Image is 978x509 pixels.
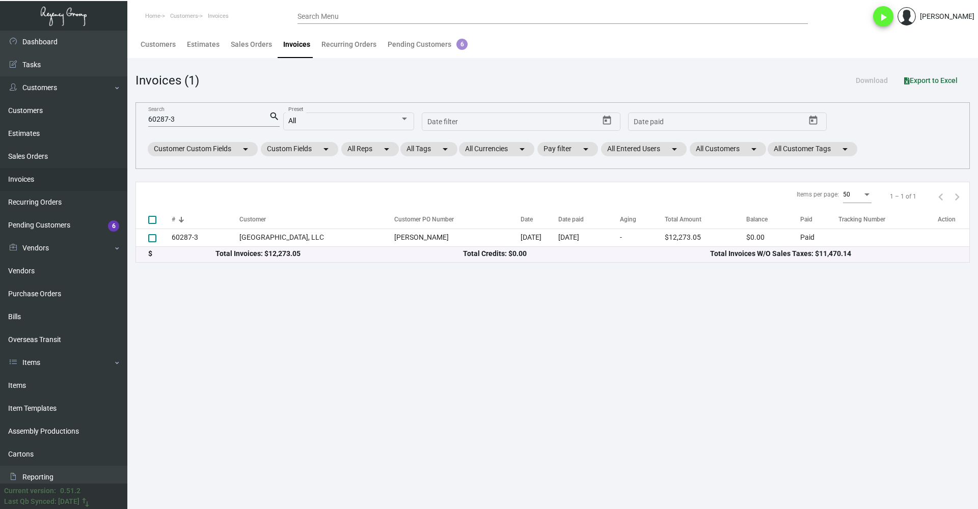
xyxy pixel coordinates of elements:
[674,118,758,126] input: End date
[800,215,812,224] div: Paid
[843,191,850,198] span: 50
[599,112,615,129] button: Open calendar
[521,215,558,224] div: Date
[341,142,399,156] mat-chip: All Reps
[558,215,620,224] div: Date paid
[800,229,838,246] td: Paid
[381,143,393,155] mat-icon: arrow_drop_down
[141,39,176,50] div: Customers
[768,142,857,156] mat-chip: All Customer Tags
[839,143,851,155] mat-icon: arrow_drop_down
[4,496,79,507] div: Last Qb Synced: [DATE]
[394,215,454,224] div: Customer PO Number
[521,229,558,246] td: [DATE]
[439,143,451,155] mat-icon: arrow_drop_down
[746,215,800,224] div: Balance
[231,39,272,50] div: Sales Orders
[620,215,665,224] div: Aging
[896,71,966,90] button: Export to Excel
[463,248,710,259] div: Total Credits: $0.00
[873,6,893,26] button: play_arrow
[239,215,389,224] div: Customer
[877,11,889,23] i: play_arrow
[239,143,252,155] mat-icon: arrow_drop_down
[459,142,534,156] mat-chip: All Currencies
[558,215,584,224] div: Date paid
[283,39,310,50] div: Invoices
[148,142,258,156] mat-chip: Customer Custom Fields
[620,215,636,224] div: Aging
[805,112,822,129] button: Open calendar
[665,215,746,224] div: Total Amount
[187,39,220,50] div: Estimates
[690,142,766,156] mat-chip: All Customers
[848,71,896,90] button: Download
[665,229,746,246] td: $12,273.05
[172,215,175,224] div: #
[838,215,885,224] div: Tracking Number
[668,143,681,155] mat-icon: arrow_drop_down
[135,71,199,90] div: Invoices (1)
[634,118,665,126] input: Start date
[60,486,80,496] div: 0.51.2
[468,118,552,126] input: End date
[389,229,520,246] td: [PERSON_NAME]
[521,215,533,224] div: Date
[172,215,239,224] div: #
[843,191,872,199] mat-select: Items per page:
[933,188,949,205] button: Previous page
[601,142,687,156] mat-chip: All Entered Users
[170,13,198,19] span: Customers
[746,215,768,224] div: Balance
[838,215,938,224] div: Tracking Number
[394,215,520,224] div: Customer PO Number
[321,39,376,50] div: Recurring Orders
[516,143,528,155] mat-icon: arrow_drop_down
[239,215,266,224] div: Customer
[710,248,957,259] div: Total Invoices W/O Sales Taxes: $11,470.14
[800,215,838,224] div: Paid
[898,7,916,25] img: admin@bootstrapmaster.com
[856,76,888,84] span: Download
[208,13,229,19] span: Invoices
[4,486,56,496] div: Current version:
[148,248,215,259] div: $
[215,248,463,259] div: Total Invoices: $12,273.05
[145,13,160,19] span: Home
[665,215,701,224] div: Total Amount
[320,143,332,155] mat-icon: arrow_drop_down
[890,192,916,201] div: 1 – 1 of 1
[239,229,389,246] td: [GEOGRAPHIC_DATA], LLC
[580,143,592,155] mat-icon: arrow_drop_down
[920,11,974,22] div: [PERSON_NAME]
[904,76,958,84] span: Export to Excel
[172,229,239,246] td: 60287-3
[261,142,338,156] mat-chip: Custom Fields
[288,117,296,125] span: All
[269,110,280,123] mat-icon: search
[537,142,598,156] mat-chip: Pay filter
[620,229,665,246] td: -
[400,142,457,156] mat-chip: All Tags
[388,39,468,50] div: Pending Customers
[938,211,969,229] th: Action
[746,229,800,246] td: $0.00
[797,190,839,199] div: Items per page:
[427,118,459,126] input: Start date
[949,188,965,205] button: Next page
[558,229,620,246] td: [DATE]
[748,143,760,155] mat-icon: arrow_drop_down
